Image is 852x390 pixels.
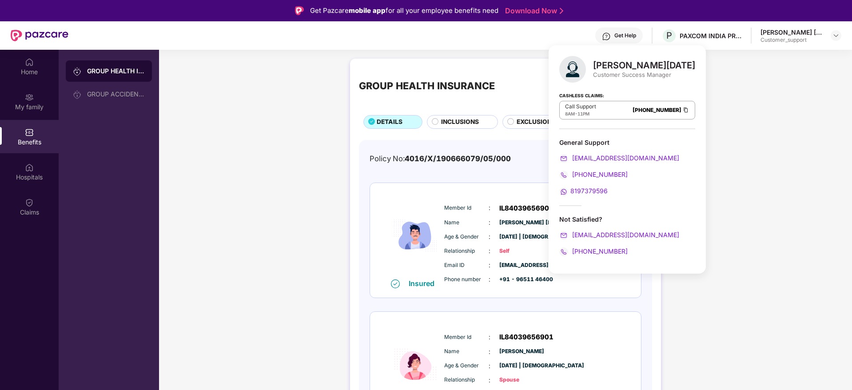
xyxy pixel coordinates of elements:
strong: mobile app [349,6,386,15]
a: 8197379596 [559,187,608,195]
img: Logo [295,6,304,15]
p: Call Support [565,103,596,110]
span: [PHONE_NUMBER] [570,171,628,178]
div: PAXCOM INDIA PRIVATE LIMITED [680,32,742,40]
div: General Support [559,138,695,147]
img: svg+xml;base64,PHN2ZyBpZD0iRHJvcGRvd24tMzJ4MzIiIHhtbG5zPSJodHRwOi8vd3d3LnczLm9yZy8yMDAwL3N2ZyIgd2... [832,32,840,39]
div: Not Satisfied? [559,215,695,223]
span: [PHONE_NUMBER] [570,247,628,255]
img: svg+xml;base64,PHN2ZyB4bWxucz0iaHR0cDovL3d3dy53My5vcmcvMjAwMC9zdmciIHdpZHRoPSIyMCIgaGVpZ2h0PSIyMC... [559,154,568,163]
a: [EMAIL_ADDRESS][DOMAIN_NAME] [559,231,679,239]
img: Clipboard Icon [682,106,689,114]
span: 11PM [577,111,589,116]
strong: Cashless Claims: [559,90,604,100]
img: svg+xml;base64,PHN2ZyBpZD0iSGVscC0zMngzMiIgeG1sbnM9Imh0dHA6Ly93d3cudzMub3JnLzIwMDAvc3ZnIiB3aWR0aD... [602,32,611,41]
div: General Support [559,138,695,196]
div: Customer_support [760,36,823,44]
a: Download Now [505,6,561,16]
a: [EMAIL_ADDRESS][DOMAIN_NAME] [559,154,679,162]
div: [PERSON_NAME][DATE] [593,60,695,71]
img: svg+xml;base64,PHN2ZyB4bWxucz0iaHR0cDovL3d3dy53My5vcmcvMjAwMC9zdmciIHdpZHRoPSIyMCIgaGVpZ2h0PSIyMC... [559,231,568,240]
img: svg+xml;base64,PHN2ZyB4bWxucz0iaHR0cDovL3d3dy53My5vcmcvMjAwMC9zdmciIHhtbG5zOnhsaW5rPSJodHRwOi8vd3... [559,56,586,83]
span: [EMAIL_ADDRESS][DOMAIN_NAME] [570,231,679,239]
div: Not Satisfied? [559,215,695,256]
div: Get Help [614,32,636,39]
a: [PHONE_NUMBER] [559,247,628,255]
span: 8197379596 [570,187,608,195]
span: 8AM [565,111,575,116]
img: svg+xml;base64,PHN2ZyB4bWxucz0iaHR0cDovL3d3dy53My5vcmcvMjAwMC9zdmciIHdpZHRoPSIyMCIgaGVpZ2h0PSIyMC... [559,171,568,179]
a: [PHONE_NUMBER] [559,171,628,178]
div: - [565,110,596,117]
span: [EMAIL_ADDRESS][DOMAIN_NAME] [570,154,679,162]
div: Get Pazcare for all your employee benefits need [310,5,498,16]
span: P [666,30,672,41]
img: svg+xml;base64,PHN2ZyB4bWxucz0iaHR0cDovL3d3dy53My5vcmcvMjAwMC9zdmciIHdpZHRoPSIyMCIgaGVpZ2h0PSIyMC... [559,187,568,196]
img: Stroke [560,6,563,16]
div: Customer Success Manager [593,71,695,79]
div: [PERSON_NAME] [PERSON_NAME] [760,28,823,36]
a: [PHONE_NUMBER] [633,107,681,113]
img: New Pazcare Logo [11,30,68,41]
img: svg+xml;base64,PHN2ZyB4bWxucz0iaHR0cDovL3d3dy53My5vcmcvMjAwMC9zdmciIHdpZHRoPSIyMCIgaGVpZ2h0PSIyMC... [559,247,568,256]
